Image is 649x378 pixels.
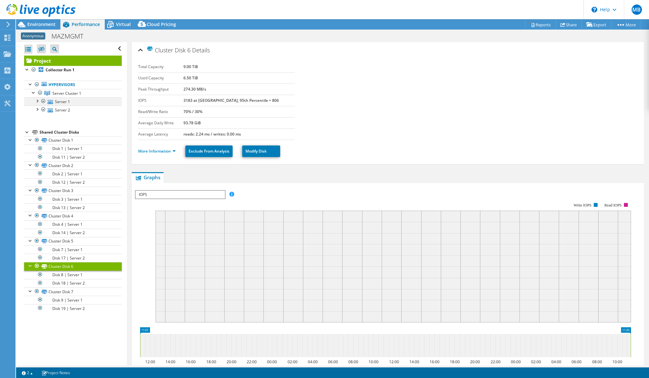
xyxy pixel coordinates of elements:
a: Disk 8 | Server 1 [24,271,122,279]
text: 06:00 [328,359,338,365]
a: More Information [138,148,176,154]
label: Peak Throughput [138,86,183,92]
a: Cluster Disk 4 [24,212,122,220]
a: Share [556,20,582,30]
a: Disk 12 | Server 2 [24,178,122,187]
a: Exclude From Analysis [185,145,233,157]
a: Cluster Disk 6 [24,262,122,270]
text: 10:00 [368,359,378,365]
text: 12:00 [145,359,155,365]
b: 6.50 TiB [183,75,198,81]
label: Used Capacity [138,75,183,81]
text: 16:00 [429,359,439,365]
a: Disk 9 | Server 1 [24,296,122,304]
b: Collector Run 1 [46,67,75,73]
h1: MAZMGMT [49,33,93,40]
b: 3183 at [GEOGRAPHIC_DATA], 95th Percentile = 806 [183,98,279,103]
text: 22:00 [490,359,500,365]
b: 9.00 TiB [183,64,198,69]
b: 274.30 MB/s [183,86,206,92]
a: Modify Disk [242,145,280,157]
a: Server 2 [24,106,122,114]
a: Cluster Disk 3 [24,187,122,195]
a: Disk 7 | Server 1 [24,245,122,254]
a: Server 1 [24,97,122,106]
label: Total Capacity [138,64,183,70]
span: Cloud Pricing [147,21,176,27]
text: Read IOPS [604,203,622,207]
label: Average Daily Write [138,120,183,126]
text: 18:00 [206,359,216,365]
a: Disk 17 | Server 2 [24,254,122,262]
a: Disk 14 | Server 2 [24,229,122,237]
label: IOPS [138,97,183,104]
a: Project [24,56,122,66]
a: Export [582,20,611,30]
a: Cluster Disk 2 [24,161,122,170]
span: MB [632,4,642,15]
text: 00:00 [267,359,277,365]
a: Disk 19 | Server 2 [24,304,122,312]
a: Server Cluster 1 [24,89,122,97]
a: Collector Run 1 [24,66,122,74]
span: Graphs [135,174,160,180]
a: Disk 13 | Server 2 [24,203,122,212]
text: 08:00 [348,359,358,365]
a: Project Notes [37,369,75,377]
text: 12:00 [389,359,399,365]
span: IOPS [136,191,225,198]
svg: \n [591,7,597,13]
text: 18:00 [449,359,459,365]
a: Disk 2 | Server 1 [24,170,122,178]
a: Disk 3 | Server 1 [24,195,122,203]
text: 00:00 [511,359,520,365]
text: 14:00 [165,359,175,365]
b: 70% / 30% [183,109,202,114]
text: 02:00 [287,359,297,365]
a: Cluster Disk 1 [24,136,122,145]
text: 08:00 [592,359,602,365]
a: Cluster Disk 5 [24,237,122,245]
a: 2 [17,369,37,377]
text: 04:00 [307,359,317,365]
text: 02:00 [531,359,541,365]
a: Disk 4 | Server 1 [24,220,122,229]
text: 22:00 [246,359,256,365]
a: Reports [525,20,556,30]
div: Shared Cluster Disks [40,128,122,136]
a: Disk 11 | Server 2 [24,153,122,161]
span: Virtual [116,21,131,27]
span: Anonymous [21,32,45,40]
a: Hypervisors [24,81,122,89]
span: Cluster Disk 6 [147,46,191,54]
text: 20:00 [470,359,480,365]
b: 93.78 GiB [183,120,201,126]
b: reads: 2.24 ms / writes: 0.00 ms [183,131,241,137]
a: More [611,20,641,30]
text: 14:00 [409,359,419,365]
span: Environment [27,21,56,27]
label: Average Latency [138,131,183,137]
text: Write IOPS [573,203,591,207]
label: Read/Write Ratio [138,109,183,115]
text: 16:00 [185,359,195,365]
text: 20:00 [226,359,236,365]
span: Server Cluster 1 [52,91,81,96]
span: Performance [72,21,100,27]
a: Disk 18 | Server 2 [24,279,122,287]
span: Details [192,46,210,54]
text: 10:00 [612,359,622,365]
a: Cluster Disk 7 [24,287,122,296]
text: 04:00 [551,359,561,365]
text: 06:00 [571,359,581,365]
a: Disk 1 | Server 1 [24,145,122,153]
